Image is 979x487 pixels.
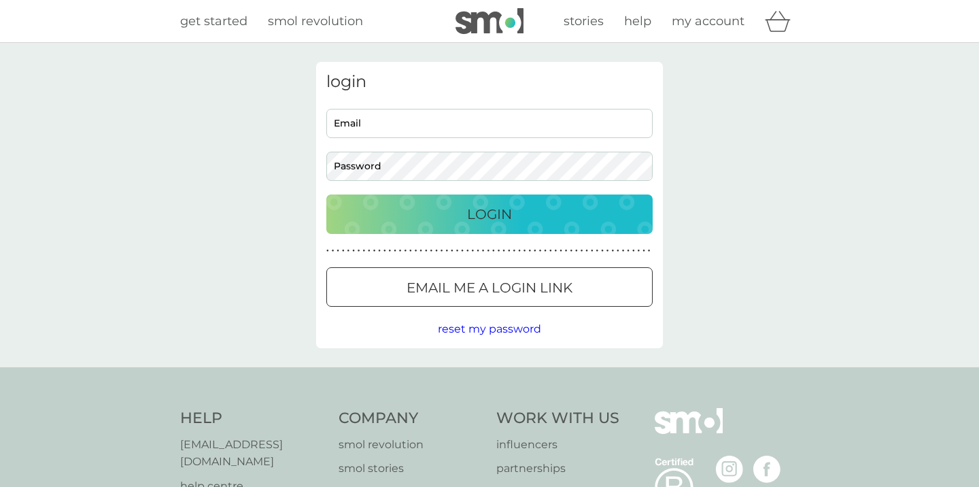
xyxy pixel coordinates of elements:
p: ● [378,248,381,254]
span: smol revolution [268,14,363,29]
span: stories [564,14,604,29]
p: ● [611,248,614,254]
a: partnerships [496,460,619,477]
a: [EMAIL_ADDRESS][DOMAIN_NAME] [180,436,325,471]
p: ● [342,248,345,254]
span: reset my password [438,322,541,335]
p: ● [492,248,495,254]
p: ● [617,248,619,254]
p: ● [326,248,329,254]
p: ● [415,248,417,254]
p: ● [332,248,334,254]
p: ● [472,248,475,254]
p: ● [560,248,562,254]
p: ● [642,248,645,254]
a: smol revolution [339,436,483,454]
span: get started [180,14,247,29]
p: ● [399,248,402,254]
p: ● [352,248,355,254]
p: ● [441,248,443,254]
img: smol [456,8,523,34]
a: smol stories [339,460,483,477]
p: ● [358,248,360,254]
img: visit the smol Facebook page [753,456,780,483]
a: influencers [496,436,619,454]
h3: login [326,72,653,92]
p: ● [487,248,489,254]
p: ● [575,248,578,254]
p: ● [451,248,453,254]
p: ● [445,248,448,254]
p: ● [534,248,536,254]
p: ● [596,248,599,254]
p: ● [362,248,365,254]
p: ● [565,248,568,254]
p: ● [419,248,422,254]
p: ● [508,248,511,254]
h4: Company [339,408,483,429]
p: ● [549,248,552,254]
p: ● [482,248,485,254]
p: ● [585,248,588,254]
p: ● [430,248,433,254]
img: smol [655,408,723,454]
p: ● [555,248,557,254]
p: ● [461,248,464,254]
span: my account [672,14,744,29]
p: ● [477,248,479,254]
p: ● [539,248,542,254]
p: ● [544,248,547,254]
button: reset my password [438,320,541,338]
p: ● [523,248,526,254]
p: ● [638,248,640,254]
p: ● [394,248,396,254]
p: Email me a login link [407,277,572,299]
span: help [624,14,651,29]
p: ● [528,248,531,254]
a: my account [672,12,744,31]
p: ● [622,248,625,254]
p: Login [467,203,512,225]
a: get started [180,12,247,31]
h4: Help [180,408,325,429]
p: ● [513,248,516,254]
p: ● [383,248,386,254]
button: Login [326,195,653,234]
p: ● [456,248,459,254]
p: ● [435,248,438,254]
p: ● [581,248,583,254]
a: help [624,12,651,31]
p: ● [389,248,392,254]
p: ● [648,248,651,254]
p: ● [632,248,635,254]
button: Email me a login link [326,267,653,307]
p: ● [337,248,339,254]
p: ● [368,248,371,254]
p: ● [404,248,407,254]
p: ● [518,248,521,254]
p: ● [409,248,412,254]
p: ● [347,248,350,254]
img: visit the smol Instagram page [716,456,743,483]
p: ● [591,248,594,254]
p: ● [425,248,428,254]
a: smol revolution [268,12,363,31]
p: ● [627,248,630,254]
p: ● [606,248,609,254]
p: ● [601,248,604,254]
p: ● [498,248,500,254]
p: ● [373,248,376,254]
h4: Work With Us [496,408,619,429]
p: ● [466,248,469,254]
div: basket [765,7,799,35]
p: ● [502,248,505,254]
a: stories [564,12,604,31]
p: ● [570,248,572,254]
